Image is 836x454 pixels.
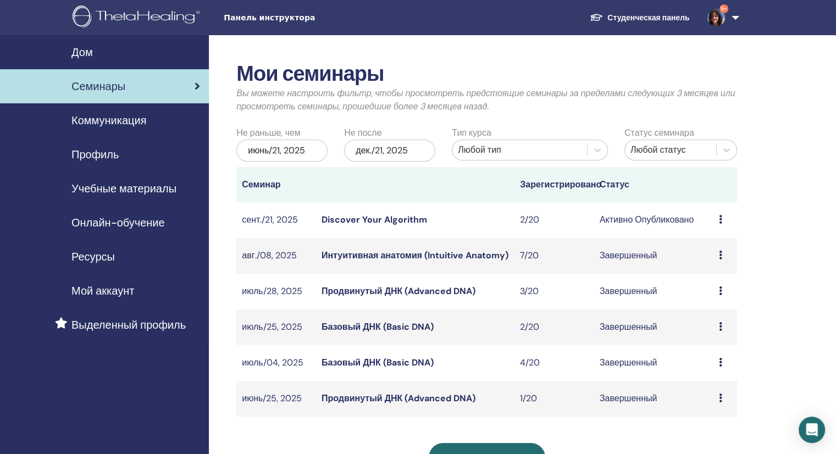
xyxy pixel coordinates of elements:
td: авг./08, 2025 [236,238,316,274]
span: Семинары [71,78,125,95]
th: Семинар [236,167,316,202]
span: Учебные материалы [71,180,176,197]
td: Завершенный [594,309,713,345]
div: Любой статус [630,143,711,157]
th: Зарегистрировано [514,167,594,202]
span: Панель инструктора [224,12,389,24]
span: Ресурсы [71,248,115,265]
div: июнь/21, 2025 [236,140,328,162]
td: 2/20 [514,202,594,238]
a: Базовый ДНК (Basic DNA) [322,357,434,368]
td: сент./21, 2025 [236,202,316,238]
label: Статус семинара [624,126,694,140]
td: июнь/25, 2025 [236,381,316,417]
img: graduation-cap-white.svg [590,13,603,22]
span: Онлайн-обучение [71,214,165,231]
label: Тип курса [452,126,491,140]
span: Выделенный профиль [71,317,186,333]
img: logo.png [73,5,204,30]
td: Завершенный [594,238,713,274]
p: Вы можете настроить фильтр, чтобы просмотреть предстоящие семинары за пределами следующих 3 месяц... [236,87,737,113]
td: июль/28, 2025 [236,274,316,309]
td: Завершенный [594,381,713,417]
td: Завершенный [594,345,713,381]
h2: Мои семинары [236,62,737,87]
span: Профиль [71,146,119,163]
a: Discover Your Algorithm [322,214,427,225]
div: Open Intercom Messenger [799,417,825,443]
a: Продвинутый ДНК (Advanced DNA) [322,392,475,404]
span: Дом [71,44,93,60]
a: Интуитивная анатомия (Intuitive Anatomy) [322,250,508,261]
td: Активно Опубликовано [594,202,713,238]
div: Любой тип [458,143,582,157]
label: Не раньше, чем [236,126,300,140]
td: июль/04, 2025 [236,345,316,381]
td: 1/20 [514,381,594,417]
td: Завершенный [594,274,713,309]
a: Базовый ДНК (Basic DNA) [322,321,434,333]
span: Мой аккаунт [71,283,134,299]
span: 9+ [719,4,728,13]
td: 3/20 [514,274,594,309]
td: июль/25, 2025 [236,309,316,345]
a: Продвинутый ДНК (Advanced DNA) [322,285,475,297]
img: default.jpg [707,9,725,26]
th: Статус [594,167,713,202]
a: Студенческая панель [581,8,698,28]
div: дек./21, 2025 [344,140,435,162]
td: 4/20 [514,345,594,381]
span: Коммуникация [71,112,146,129]
label: Не после [344,126,381,140]
td: 7/20 [514,238,594,274]
td: 2/20 [514,309,594,345]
